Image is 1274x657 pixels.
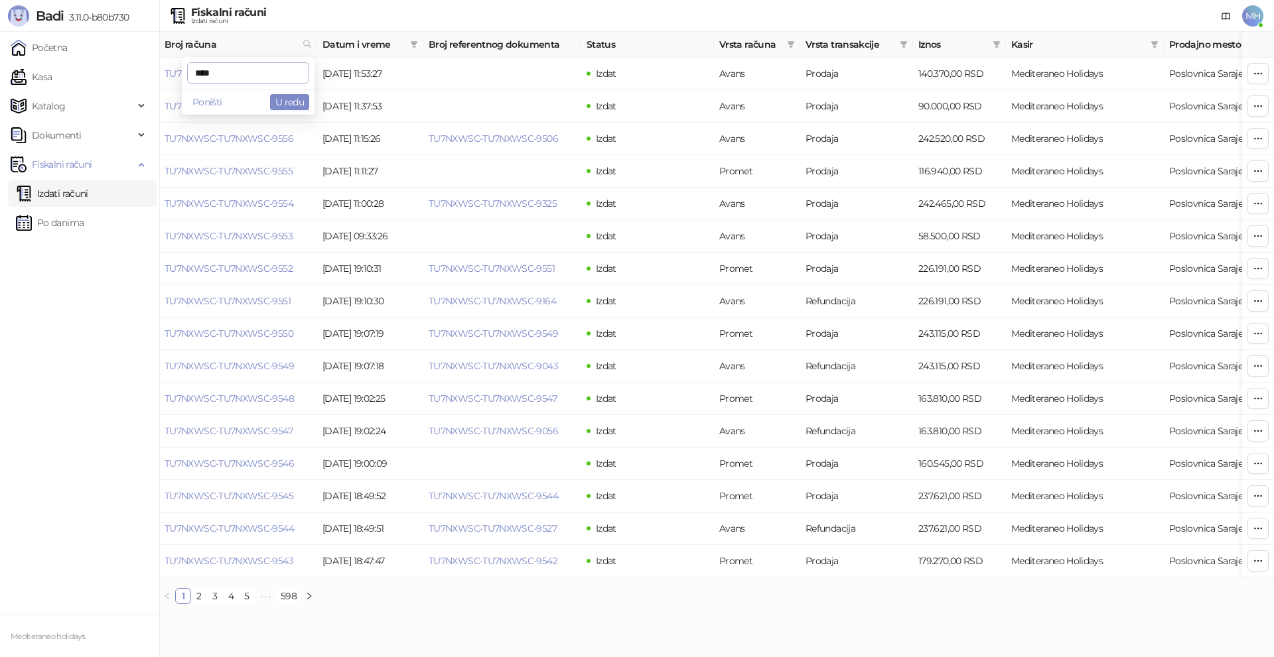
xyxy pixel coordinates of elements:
span: Izdat [596,100,616,112]
a: TU7NXWSC-TU7NXWSC-9552 [165,263,293,274]
td: Mediteraneo Holidays [1006,253,1164,285]
td: TU7NXWSC-TU7NXWSC-9544 [159,512,317,545]
span: filter [787,40,795,48]
span: Izdat [596,425,616,437]
td: Mediteraneo Holidays [1006,383,1164,415]
td: Avans [714,123,800,155]
td: Promet [714,318,800,350]
td: Avans [714,188,800,220]
td: Prodaja [800,383,913,415]
li: 1 [175,588,191,604]
td: Prodaja [800,58,913,90]
td: Refundacija [800,350,913,383]
div: Izdati računi [191,18,266,25]
a: Početna [11,34,68,61]
td: TU7NXWSC-TU7NXWSC-9552 [159,253,317,285]
small: Mediteraneo holidays [11,632,85,641]
td: 242.465,00 RSD [913,188,1006,220]
li: Prethodna strana [159,588,175,604]
td: Refundacija [800,415,913,448]
a: TU7NXWSC-TU7NXWSC-9546 [165,457,294,469]
td: [DATE] 11:00:28 [317,188,423,220]
span: filter [897,34,910,54]
span: Izdat [596,295,616,307]
td: 160.545,00 RSD [913,448,1006,480]
li: 5 [239,588,255,604]
a: TU7NXWSC-TU7NXWSC-9544 [165,522,294,534]
span: Izdat [596,490,616,502]
td: Avans [714,350,800,383]
a: TU7NXWSC-TU7NXWSC-9554 [165,198,293,209]
li: Sledećih 5 Strana [255,588,276,604]
td: Mediteraneo Holidays [1006,220,1164,253]
span: filter [784,34,798,54]
td: 58.500,00 RSD [913,220,1006,253]
a: 5 [240,589,254,603]
a: 2 [192,589,206,603]
th: Vrsta računa [714,32,800,58]
a: 1 [176,589,190,603]
span: Izdat [596,360,616,372]
td: 90.000,00 RSD [913,90,1006,123]
td: [DATE] 19:10:31 [317,253,423,285]
a: TU7NXWSC-TU7NXWSC-9043 [429,360,558,372]
td: Prodaja [800,318,913,350]
td: [DATE] 09:33:26 [317,220,423,253]
span: Izdat [596,68,616,80]
td: Prodaja [800,123,913,155]
td: [DATE] 19:07:18 [317,350,423,383]
td: Prodaja [800,480,913,512]
th: Broj računa [159,32,317,58]
td: [DATE] 19:02:25 [317,383,423,415]
span: left [163,592,171,600]
a: TU7NXWSC-TU7NXWSC-9056 [429,425,558,437]
a: 598 [277,589,301,603]
td: 226.191,00 RSD [913,285,1006,318]
td: TU7NXWSC-TU7NXWSC-9545 [159,480,317,512]
a: TU7NXWSC-TU7NXWSC-9549 [165,360,294,372]
td: Prodaja [800,253,913,285]
td: Avans [714,90,800,123]
td: Promet [714,155,800,188]
a: TU7NXWSC-TU7NXWSC-9325 [429,198,557,209]
a: TU7NXWSC-TU7NXWSC-9547 [165,425,293,437]
span: Broj računa [165,37,297,52]
a: TU7NXWSC-TU7NXWSC-9506 [429,133,558,145]
td: Mediteraneo Holidays [1006,545,1164,577]
a: TU7NXWSC-TU7NXWSC-9527 [429,522,557,534]
td: [DATE] 11:11:27 [317,155,423,188]
span: Izdat [596,392,616,404]
td: [DATE] 11:15:26 [317,123,423,155]
li: 598 [276,588,301,604]
td: Refundacija [800,512,913,545]
td: Promet [714,253,800,285]
span: filter [1148,34,1161,54]
td: Promet [714,480,800,512]
span: filter [407,34,421,54]
td: Mediteraneo Holidays [1006,155,1164,188]
td: Prodaja [800,220,913,253]
td: Mediteraneo Holidays [1006,318,1164,350]
span: Badi [36,8,64,24]
a: TU7NXWSC-TU7NXWSC-9551 [429,263,555,274]
td: Mediteraneo Holidays [1006,448,1164,480]
td: [DATE] 18:49:51 [317,512,423,545]
th: Broj referentnog dokumenta [423,32,581,58]
span: Kasir [1011,37,1145,52]
td: Avans [714,285,800,318]
td: Prodaja [800,448,913,480]
td: TU7NXWSC-TU7NXWSC-9550 [159,318,317,350]
a: TU7NXWSC-TU7NXWSC-9544 [429,490,558,502]
a: TU7NXWSC-TU7NXWSC-9542 [429,555,557,567]
td: [DATE] 18:49:52 [317,480,423,512]
span: Iznos [918,37,987,52]
a: TU7NXWSC-TU7NXWSC-9555 [165,165,293,177]
td: 179.270,00 RSD [913,545,1006,577]
span: Vrsta transakcije [806,37,894,52]
td: Mediteraneo Holidays [1006,350,1164,383]
span: filter [1151,40,1159,48]
a: TU7NXWSC-TU7NXWSC-9545 [165,490,293,502]
a: TU7NXWSC-TU7NXWSC-9543 [165,555,293,567]
div: Fiskalni računi [191,7,266,18]
a: TU7NXWSC-TU7NXWSC-9557 [165,100,293,112]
